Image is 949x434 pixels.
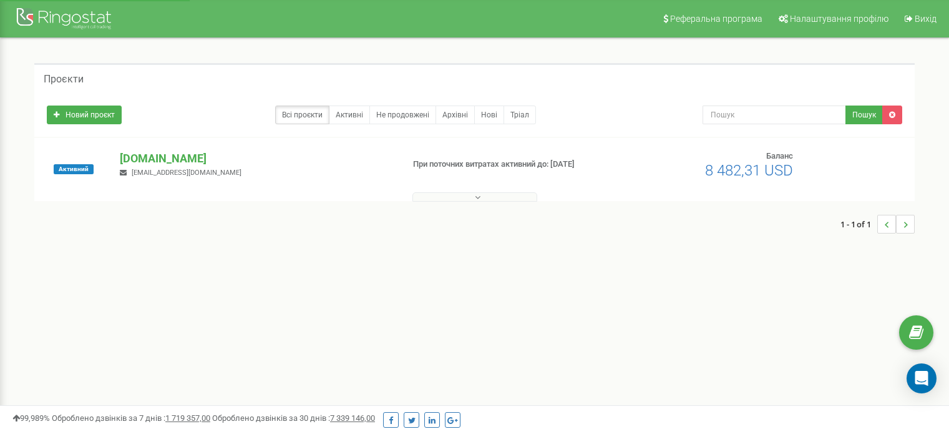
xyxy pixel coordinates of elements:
h5: Проєкти [44,74,84,85]
span: 99,989% [12,413,50,423]
span: Вихід [915,14,937,24]
span: Налаштування профілю [790,14,888,24]
a: Архівні [436,106,475,124]
a: Всі проєкти [275,106,329,124]
p: [DOMAIN_NAME] [120,150,392,167]
a: Тріал [504,106,536,124]
a: Не продовжені [369,106,436,124]
p: При поточних витратах активний до: [DATE] [413,159,613,170]
div: Open Intercom Messenger [907,363,937,393]
span: 8 482,31 USD [705,162,793,179]
a: Нові [474,106,504,124]
a: Активні [329,106,370,124]
a: Новий проєкт [47,106,122,124]
nav: ... [840,202,915,246]
span: Оброблено дзвінків за 7 днів : [52,413,210,423]
span: Оброблено дзвінків за 30 днів : [212,413,375,423]
u: 1 719 357,00 [165,413,210,423]
button: Пошук [845,106,883,124]
u: 7 339 146,00 [330,413,375,423]
span: Реферальна програма [670,14,762,24]
span: Баланс [766,151,793,160]
span: [EMAIL_ADDRESS][DOMAIN_NAME] [132,169,241,177]
span: 1 - 1 of 1 [840,215,877,234]
span: Активний [54,164,94,174]
input: Пошук [703,106,846,124]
